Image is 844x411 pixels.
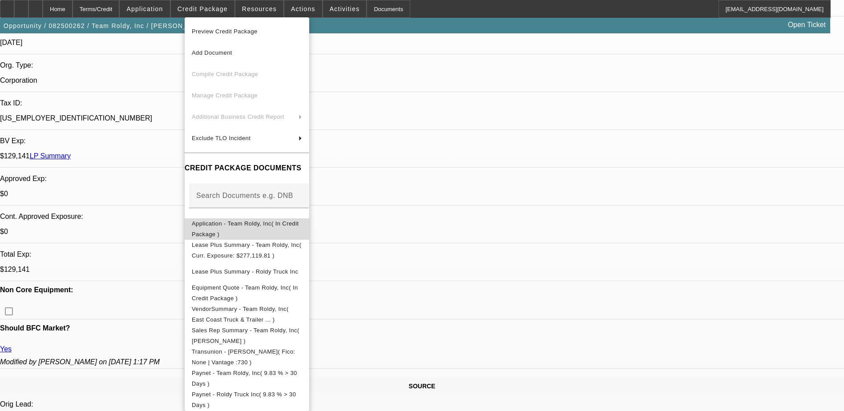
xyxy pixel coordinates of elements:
span: Lease Plus Summary - Team Roldy, Inc( Curr. Exposure: $277,119.81 ) [192,242,301,259]
button: Lease Plus Summary - Team Roldy, Inc( Curr. Exposure: $277,119.81 ) [185,240,309,261]
button: Paynet - Roldy Truck Inc( 9.83 % > 30 Days ) [185,389,309,411]
span: Exclude TLO Incident [192,135,250,141]
span: Transunion - [PERSON_NAME]( Fico: None | Vantage :730 ) [192,348,295,366]
button: Application - Team Roldy, Inc( In Credit Package ) [185,218,309,240]
button: Sales Rep Summary - Team Roldy, Inc( Seeley, Donald ) [185,325,309,347]
button: Lease Plus Summary - Roldy Truck Inc [185,261,309,282]
h4: CREDIT PACKAGE DOCUMENTS [185,163,309,173]
button: VendorSummary - Team Roldy, Inc( East Coast Truck & Trailer ... ) [185,304,309,325]
button: Equipment Quote - Team Roldy, Inc( In Credit Package ) [185,282,309,304]
button: Paynet - Team Roldy, Inc( 9.83 % > 30 Days ) [185,368,309,389]
button: Transunion - Castillo, Raul( Fico: None | Vantage :730 ) [185,347,309,368]
span: Equipment Quote - Team Roldy, Inc( In Credit Package ) [192,284,298,302]
span: Paynet - Roldy Truck Inc( 9.83 % > 30 Days ) [192,391,296,408]
span: Preview Credit Package [192,28,258,35]
mat-label: Search Documents e.g. DNB [196,192,293,199]
span: Application - Team Roldy, Inc( In Credit Package ) [192,220,299,238]
span: Sales Rep Summary - Team Roldy, Inc( [PERSON_NAME] ) [192,327,299,344]
span: VendorSummary - Team Roldy, Inc( East Coast Truck & Trailer ... ) [192,306,289,323]
span: Add Document [192,49,232,56]
span: Paynet - Team Roldy, Inc( 9.83 % > 30 Days ) [192,370,297,387]
span: Lease Plus Summary - Roldy Truck Inc [192,268,298,275]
